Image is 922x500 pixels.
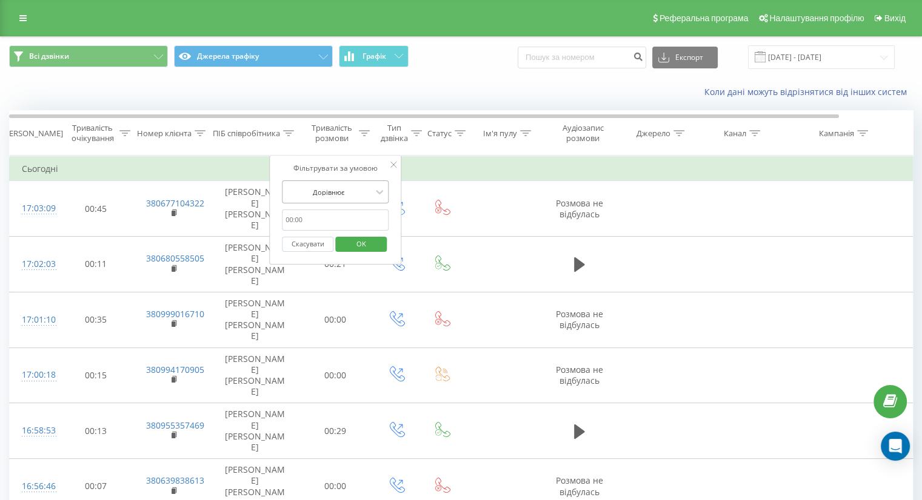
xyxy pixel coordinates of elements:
input: Пошук за номером [518,47,646,68]
div: Тип дзвінка [381,123,408,143]
td: 00:35 [58,292,134,347]
a: 380999016710 [146,308,204,320]
button: Графік [339,45,409,67]
span: Розмова не відбулась [556,197,603,220]
button: Експорт [652,47,718,68]
td: 00:11 [58,237,134,292]
div: 17:03:09 [22,197,46,220]
a: 380994170905 [146,364,204,375]
div: Статус [427,128,452,139]
span: Реферальна програма [660,13,749,23]
div: Аудіозапис розмови [553,123,612,143]
button: OK [335,237,387,252]
td: 00:15 [58,347,134,403]
div: 16:56:46 [22,475,46,498]
span: Всі дзвінки [29,51,69,61]
td: [PERSON_NAME] [PERSON_NAME] [213,181,298,237]
td: 00:00 [298,292,373,347]
div: Open Intercom Messenger [881,432,910,461]
div: 17:00:18 [22,363,46,387]
td: 00:45 [58,181,134,237]
td: [PERSON_NAME] [PERSON_NAME] [213,403,298,459]
input: 00:00 [282,209,389,231]
span: Налаштування профілю [769,13,864,23]
td: 00:29 [298,403,373,459]
div: Ім'я пулу [483,128,517,139]
div: 17:02:03 [22,252,46,276]
td: [PERSON_NAME] [PERSON_NAME] [213,237,298,292]
td: 00:00 [298,347,373,403]
span: Вихід [884,13,906,23]
span: Розмова не відбулась [556,308,603,331]
button: Джерела трафіку [174,45,333,67]
div: Фільтрувати за умовою [282,162,389,174]
div: 17:01:10 [22,308,46,332]
div: 16:58:53 [22,419,46,442]
td: [PERSON_NAME] [PERSON_NAME] [213,347,298,403]
div: Канал [724,128,746,139]
button: Всі дзвінки [9,45,168,67]
div: Кампанія [819,128,854,139]
td: [PERSON_NAME] [PERSON_NAME] [213,292,298,347]
span: Розмова не відбулась [556,364,603,386]
button: Скасувати [282,237,333,252]
div: Тривалість очікування [68,123,116,143]
div: Джерело [636,128,670,139]
a: 380955357469 [146,419,204,431]
div: [PERSON_NAME] [2,128,63,139]
a: 380677104322 [146,197,204,209]
span: Графік [362,52,386,61]
div: Номер клієнта [137,128,192,139]
span: OK [344,234,378,253]
a: 380680558505 [146,252,204,264]
div: Тривалість розмови [308,123,356,143]
span: Розмова не відбулась [556,475,603,497]
td: 00:13 [58,403,134,459]
a: Коли дані можуть відрізнятися вiд інших систем [704,86,913,97]
div: ПІБ співробітника [213,128,280,139]
a: 380639838613 [146,475,204,486]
